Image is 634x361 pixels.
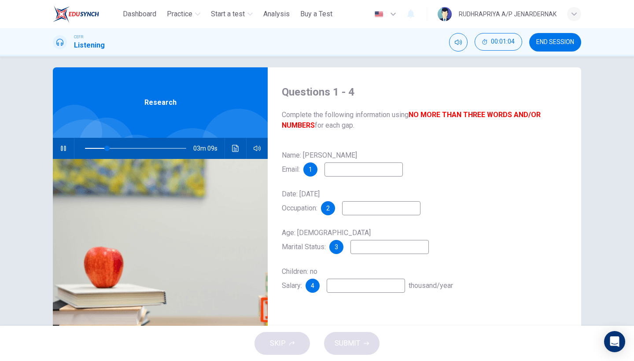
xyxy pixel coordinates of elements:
[604,331,625,352] div: Open Intercom Messenger
[211,9,245,19] span: Start a test
[475,33,522,51] button: 00:01:04
[144,97,177,108] span: Research
[119,6,160,22] button: Dashboard
[282,85,567,99] h4: Questions 1 - 4
[335,244,338,250] span: 3
[326,205,330,211] span: 2
[529,33,581,52] button: END SESSION
[207,6,256,22] button: Start a test
[438,7,452,21] img: Profile picture
[282,111,541,129] b: NO MORE THAN THREE WORDS AND/OR NUMBERS
[74,34,83,40] span: CEFR
[536,39,574,46] span: END SESSION
[373,11,384,18] img: en
[163,6,204,22] button: Practice
[282,190,320,212] span: Date: [DATE] Occupation:
[282,267,317,290] span: Children: no Salary:
[449,33,468,52] div: Mute
[475,33,522,52] div: Hide
[263,9,290,19] span: Analysis
[74,40,105,51] h1: Listening
[491,38,515,45] span: 00:01:04
[297,6,336,22] button: Buy a Test
[229,138,243,159] button: Click to see the audio transcription
[282,228,371,251] span: Age: [DEMOGRAPHIC_DATA] Marital Status:
[311,283,314,289] span: 4
[282,151,357,173] span: Name: [PERSON_NAME] Email:
[300,9,332,19] span: Buy a Test
[193,138,225,159] span: 03m 09s
[459,9,557,19] div: RUDHRAPRIYA A/P JENARDERNAK
[53,5,119,23] a: ELTC logo
[53,5,99,23] img: ELTC logo
[123,9,156,19] span: Dashboard
[409,281,453,290] span: thousand/year
[309,166,312,173] span: 1
[260,6,293,22] button: Analysis
[167,9,192,19] span: Practice
[282,110,567,131] span: Complete the following information using for each gap.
